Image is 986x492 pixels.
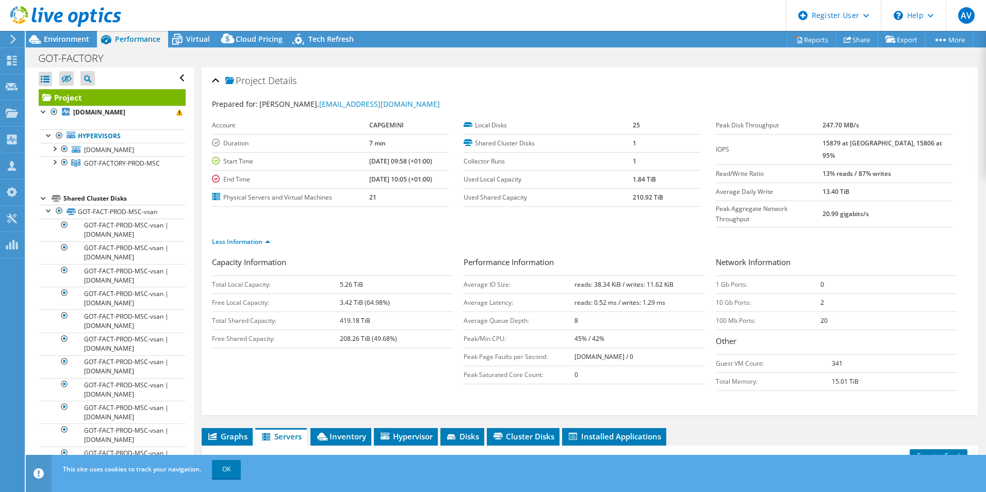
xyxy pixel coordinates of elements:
[340,280,363,289] b: 5.26 TiB
[716,256,957,270] h3: Network Information
[212,192,369,203] label: Physical Servers and Virtual Machines
[823,209,869,218] b: 20.99 gigabits/s
[958,7,975,24] span: AV
[39,219,186,241] a: GOT-FACT-PROD-MSC-vsan | [DOMAIN_NAME]
[212,237,270,246] a: Less Information
[236,34,283,44] span: Cloud Pricing
[716,335,957,349] h3: Other
[820,316,828,325] b: 20
[39,309,186,332] a: GOT-FACT-PROD-MSC-vsan | [DOMAIN_NAME]
[207,431,248,441] span: Graphs
[633,121,640,129] b: 25
[212,330,340,348] td: Free Shared Capacity:
[464,293,574,311] td: Average Latency:
[212,275,340,293] td: Total Local Capacity:
[39,378,186,401] a: GOT-FACT-PROD-MSC-vsan | [DOMAIN_NAME]
[716,144,823,155] label: IOPS
[878,31,926,47] a: Export
[212,99,258,109] label: Prepared for:
[716,311,821,330] td: 100 Mb Ports:
[369,175,432,184] b: [DATE] 10:05 (+01:00)
[212,156,369,167] label: Start Time
[39,156,186,170] a: GOT-FACTORY-PROD-MSC
[39,264,186,287] a: GOT-FACT-PROD-MSC-vsan | [DOMAIN_NAME]
[212,138,369,149] label: Duration
[574,280,673,289] b: reads: 38.34 KiB / writes: 11.62 KiB
[340,316,370,325] b: 419.18 TiB
[716,204,823,224] label: Peak Aggregate Network Throughput
[823,169,891,178] b: 13% reads / 87% writes
[464,256,705,270] h3: Performance Information
[567,431,661,441] span: Installed Applications
[212,460,241,479] a: OK
[308,34,354,44] span: Tech Refresh
[574,352,633,361] b: [DOMAIN_NAME] / 0
[186,34,210,44] span: Virtual
[464,138,633,149] label: Shared Cluster Disks
[39,401,186,423] a: GOT-FACT-PROD-MSC-vsan | [DOMAIN_NAME]
[464,192,633,203] label: Used Shared Capacity
[212,256,453,270] h3: Capacity Information
[446,431,479,441] span: Disks
[84,159,160,168] span: GOT-FACTORY-PROD-MSC
[823,139,942,160] b: 15879 at [GEOGRAPHIC_DATA], 15806 at 95%
[39,205,186,218] a: GOT-FACT-PROD-MSC-vsan
[84,145,134,154] span: [DOMAIN_NAME]
[39,287,186,309] a: GOT-FACT-PROD-MSC-vsan | [DOMAIN_NAME]
[716,120,823,130] label: Peak Disk Throughput
[574,316,578,325] b: 8
[212,311,340,330] td: Total Shared Capacity:
[716,354,832,372] td: Guest VM Count:
[369,139,386,147] b: 7 min
[492,431,554,441] span: Cluster Disks
[574,370,578,379] b: 0
[379,431,433,441] span: Hypervisor
[464,275,574,293] td: Average IO Size:
[268,74,297,87] span: Details
[259,99,440,109] span: [PERSON_NAME],
[574,334,604,343] b: 45% / 42%
[212,120,369,130] label: Account
[823,121,859,129] b: 247.70 MB/s
[787,31,836,47] a: Reports
[925,31,973,47] a: More
[63,465,201,473] span: This site uses cookies to track your navigation.
[316,431,366,441] span: Inventory
[716,187,823,197] label: Average Daily Write
[464,156,633,167] label: Collector Runs
[716,275,821,293] td: 1 Gb Ports:
[633,193,663,202] b: 210.92 TiB
[369,193,376,202] b: 21
[369,157,432,166] b: [DATE] 09:58 (+01:00)
[63,192,186,205] div: Shared Cluster Disks
[464,366,574,384] td: Peak Saturated Core Count:
[340,298,390,307] b: 3.42 TiB (64.98%)
[115,34,160,44] span: Performance
[44,34,89,44] span: Environment
[39,241,186,264] a: GOT-FACT-PROD-MSC-vsan | [DOMAIN_NAME]
[464,330,574,348] td: Peak/Min CPU:
[464,174,633,185] label: Used Local Capacity
[34,53,120,64] h1: GOT-FACTORY
[464,120,633,130] label: Local Disks
[633,157,636,166] b: 1
[574,298,665,307] b: reads: 0.52 ms / writes: 1.29 ms
[464,348,574,366] td: Peak Page Faults per Second:
[39,143,186,156] a: [DOMAIN_NAME]
[894,11,903,20] svg: \n
[832,359,843,368] b: 341
[319,99,440,109] a: [EMAIL_ADDRESS][DOMAIN_NAME]
[39,89,186,106] a: Project
[633,139,636,147] b: 1
[39,106,186,119] a: [DOMAIN_NAME]
[836,31,878,47] a: Share
[369,121,404,129] b: CAPGEMINI
[260,431,302,441] span: Servers
[464,311,574,330] td: Average Queue Depth:
[832,377,859,386] b: 15.01 TiB
[225,76,266,86] span: Project
[633,175,656,184] b: 1.84 TiB
[910,449,967,463] a: Export to Excel
[716,372,832,390] td: Total Memory:
[39,129,186,143] a: Hypervisors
